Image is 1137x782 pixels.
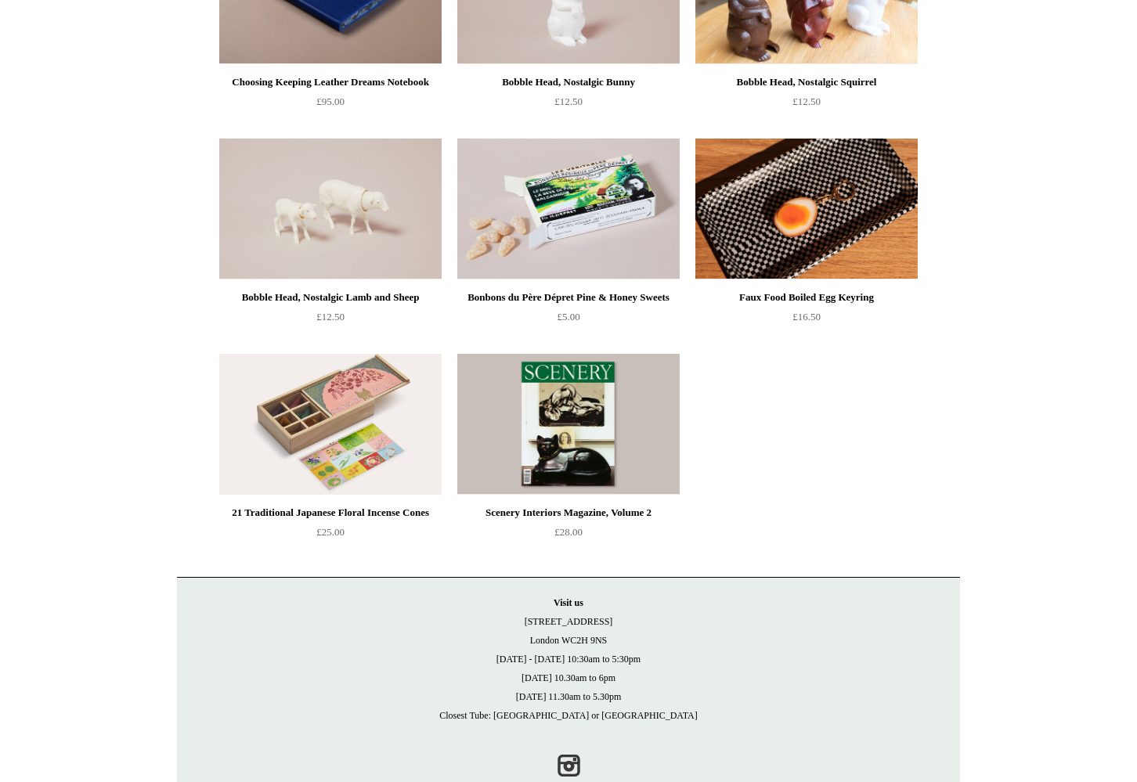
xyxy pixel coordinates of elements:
[457,288,680,352] a: Bonbons du Père Dépret Pine & Honey Sweets £5.00
[554,597,583,608] strong: Visit us
[695,139,918,279] a: Faux Food Boiled Egg Keyring Faux Food Boiled Egg Keyring
[219,139,442,279] img: Bobble Head, Nostalgic Lamb and Sheep
[457,503,680,568] a: Scenery Interiors Magazine, Volume 2 £28.00
[461,73,676,92] div: Bobble Head, Nostalgic Bunny
[461,503,676,522] div: Scenery Interiors Magazine, Volume 2
[557,311,579,323] span: £5.00
[457,354,680,495] img: Scenery Interiors Magazine, Volume 2
[219,139,442,279] a: Bobble Head, Nostalgic Lamb and Sheep Bobble Head, Nostalgic Lamb and Sheep
[223,503,438,522] div: 21 Traditional Japanese Floral Incense Cones
[792,311,821,323] span: £16.50
[457,139,680,279] img: Bonbons du Père Dépret Pine & Honey Sweets
[554,526,583,538] span: £28.00
[554,95,583,107] span: £12.50
[219,503,442,568] a: 21 Traditional Japanese Floral Incense Cones £25.00
[219,288,442,352] a: Bobble Head, Nostalgic Lamb and Sheep £12.50
[223,73,438,92] div: Choosing Keeping Leather Dreams Notebook
[223,288,438,307] div: Bobble Head, Nostalgic Lamb and Sheep
[193,593,944,725] p: [STREET_ADDRESS] London WC2H 9NS [DATE] - [DATE] 10:30am to 5:30pm [DATE] 10.30am to 6pm [DATE] 1...
[461,288,676,307] div: Bonbons du Père Dépret Pine & Honey Sweets
[695,139,918,279] img: Faux Food Boiled Egg Keyring
[695,73,918,137] a: Bobble Head, Nostalgic Squirrel £12.50
[219,354,442,495] img: 21 Traditional Japanese Floral Incense Cones
[457,139,680,279] a: Bonbons du Père Dépret Pine & Honey Sweets Bonbons du Père Dépret Pine & Honey Sweets
[316,311,345,323] span: £12.50
[219,73,442,137] a: Choosing Keeping Leather Dreams Notebook £95.00
[699,73,914,92] div: Bobble Head, Nostalgic Squirrel
[457,354,680,495] a: Scenery Interiors Magazine, Volume 2 Scenery Interiors Magazine, Volume 2
[695,288,918,352] a: Faux Food Boiled Egg Keyring £16.50
[219,354,442,495] a: 21 Traditional Japanese Floral Incense Cones 21 Traditional Japanese Floral Incense Cones
[316,526,345,538] span: £25.00
[792,95,821,107] span: £12.50
[457,73,680,137] a: Bobble Head, Nostalgic Bunny £12.50
[699,288,914,307] div: Faux Food Boiled Egg Keyring
[316,95,345,107] span: £95.00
